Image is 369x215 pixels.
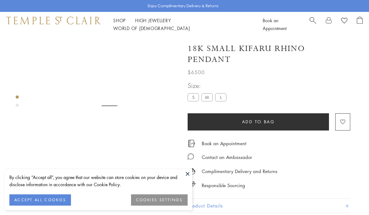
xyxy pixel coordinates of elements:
[188,140,195,147] img: icon_appointment.svg
[188,80,229,91] span: Size:
[341,17,347,26] a: View Wishlist
[188,153,194,160] img: MessageIcon-01_2.svg
[135,17,171,23] a: High JewelleryHigh Jewellery
[16,94,19,112] div: Product gallery navigation
[188,199,350,213] button: Product Details
[201,93,213,101] label: M
[202,182,245,189] div: Responsible Sourcing
[188,93,199,101] label: S
[131,194,188,206] button: COOKIES SETTINGS
[263,17,286,31] a: Book an Appointment
[202,153,252,161] div: Contact an Ambassador
[113,17,249,32] nav: Main navigation
[188,167,195,175] img: icon_delivery.svg
[215,93,226,101] label: L
[202,140,246,147] a: Book an Appointment
[6,17,101,24] img: Temple St. Clair
[188,43,350,65] h1: 18K Small Kifaru Rhino Pendant
[357,17,363,32] a: Open Shopping Bag
[338,186,363,209] iframe: Gorgias live chat messenger
[242,118,275,125] span: Add to bag
[188,68,205,76] span: $6500
[188,113,329,131] button: Add to bag
[113,25,190,31] a: World of [DEMOGRAPHIC_DATA]World of [DEMOGRAPHIC_DATA]
[9,194,71,206] button: ACCEPT ALL COOKIES
[9,174,188,188] div: By clicking “Accept all”, you agree that our website can store cookies on your device and disclos...
[310,17,316,32] a: Search
[202,167,277,175] p: Complimentary Delivery and Returns
[148,3,219,9] p: Enjoy Complimentary Delivery & Returns
[113,17,126,23] a: ShopShop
